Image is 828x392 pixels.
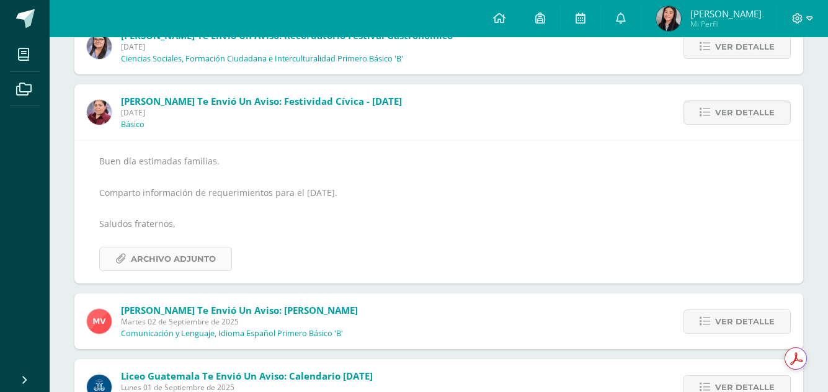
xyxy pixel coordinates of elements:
[690,7,762,20] span: [PERSON_NAME]
[121,370,373,382] span: Liceo Guatemala te envió un aviso: Calendario [DATE]
[121,304,358,316] span: [PERSON_NAME] te envió un aviso: [PERSON_NAME]
[121,316,358,327] span: Martes 02 de Septiembre de 2025
[121,329,343,339] p: Comunicación y Lenguaje, Idioma Español Primero Básico 'B'
[87,100,112,125] img: ca38207ff64f461ec141487f36af9fbf.png
[87,309,112,334] img: 1ff341f52347efc33ff1d2a179cbdb51.png
[715,310,775,333] span: Ver detalle
[656,6,681,31] img: 5078cc30a31730f50566ae4dcab8e459.png
[715,35,775,58] span: Ver detalle
[99,247,232,271] a: Archivo Adjunto
[121,42,453,52] span: [DATE]
[121,54,403,64] p: Ciencias Sociales, Formación Ciudadana e Interculturalidad Primero Básico 'B'
[121,120,145,130] p: Básico
[690,19,762,29] span: Mi Perfil
[99,153,778,271] div: Buen día estimadas familias. Comparto información de requerimientos para el [DATE]. Saludos frate...
[121,107,402,118] span: [DATE]
[131,247,216,270] span: Archivo Adjunto
[715,101,775,124] span: Ver detalle
[121,95,402,107] span: [PERSON_NAME] te envió un aviso: Festividad Cívica - [DATE]
[87,34,112,59] img: 17db063816693a26b2c8d26fdd0faec0.png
